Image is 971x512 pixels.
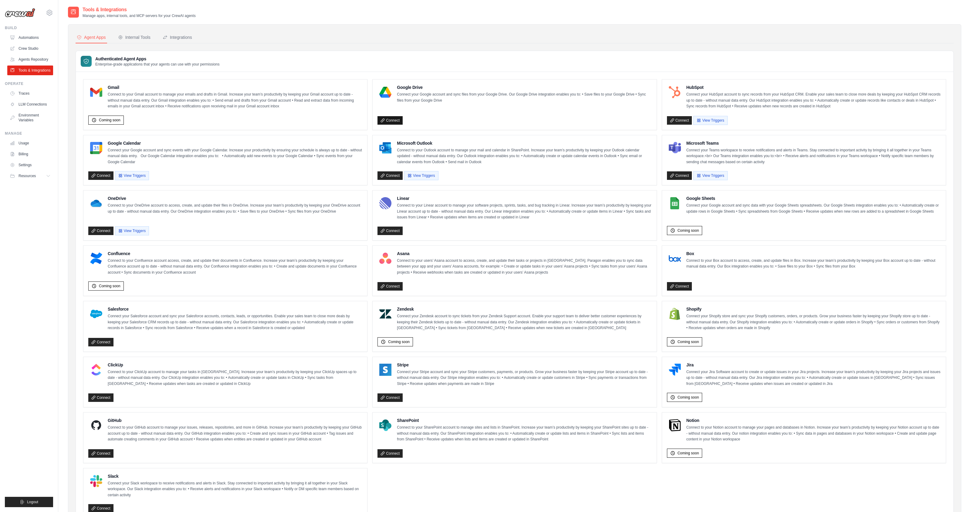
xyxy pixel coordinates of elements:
p: Connect your Teams workspace to receive notifications and alerts in Teams. Stay connected to impo... [686,147,941,165]
a: Connect [377,282,403,291]
h4: Microsoft Teams [686,140,941,146]
img: SharePoint Logo [379,419,391,431]
span: Coming soon [99,118,120,123]
a: Connect [377,449,403,458]
button: Logout [5,497,53,507]
img: HubSpot Logo [669,86,681,98]
a: Tools & Integrations [7,66,53,75]
a: Connect [377,116,403,125]
h4: Google Drive [397,84,651,90]
button: Agent Apps [76,32,107,43]
span: Resources [19,173,36,178]
p: Connect to your GitHub account to manage your issues, releases, repositories, and more in GitHub.... [108,425,362,443]
img: Google Sheets Logo [669,197,681,209]
button: Internal Tools [117,32,152,43]
div: Operate [5,81,53,86]
h4: Gmail [108,84,362,90]
a: Connect [88,449,113,458]
a: Connect [88,227,113,235]
h4: Notion [686,417,941,423]
h4: GitHub [108,417,362,423]
h4: ClickUp [108,362,362,368]
img: Google Calendar Logo [90,142,102,154]
p: Manage apps, internal tools, and MCP servers for your CrewAI agents [83,13,196,18]
h3: Authenticated Agent Apps [95,56,220,62]
img: Gmail Logo [90,86,102,98]
span: Logout [27,500,38,504]
a: Connect [667,116,692,125]
img: Logo [5,8,35,17]
button: View Triggers [404,171,438,180]
h4: Shopify [686,306,941,312]
button: Resources [7,171,53,181]
a: Usage [7,138,53,148]
h4: Google Sheets [686,195,941,201]
img: Asana Logo [379,252,391,264]
img: Confluence Logo [90,252,102,264]
p: Connect to your SharePoint account to manage sites and lists in SharePoint. Increase your team’s ... [397,425,651,443]
p: Connect to your OneDrive account to access, create, and update their files in OneDrive. Increase ... [108,203,362,214]
img: Microsoft Teams Logo [669,142,681,154]
p: Connect to your ClickUp account to manage your tasks in [GEOGRAPHIC_DATA]. Increase your team’s p... [108,369,362,387]
a: Connect [377,171,403,180]
p: Connect your Google account and sync files from your Google Drive. Our Google Drive integration e... [397,92,651,103]
p: Connect to your Outlook account to manage your mail and calendar in SharePoint. Increase your tea... [397,147,651,165]
p: Connect to your users’ Asana account to access, create, and update their tasks or projects in [GE... [397,258,651,276]
p: Connect your HubSpot account to sync records from your HubSpot CRM. Enable your sales team to clo... [686,92,941,109]
a: Connect [88,338,113,346]
a: Connect [667,171,692,180]
h4: Asana [397,251,651,257]
h4: HubSpot [686,84,941,90]
img: Shopify Logo [669,308,681,320]
h4: Jira [686,362,941,368]
a: Connect [377,227,403,235]
p: Connect to your Confluence account access, create, and update their documents in Confluence. Incr... [108,258,362,276]
div: Manage [5,131,53,136]
img: Box Logo [669,252,681,264]
p: Connect your Zendesk account to sync tickets from your Zendesk Support account. Enable your suppo... [397,313,651,331]
p: Connect your Google account and sync events with your Google Calendar. Increase your productivity... [108,147,362,165]
p: Connect to your Gmail account to manage your emails and drafts in Gmail. Increase your team’s pro... [108,92,362,109]
img: Google Drive Logo [379,86,391,98]
a: Connect [88,171,113,180]
button: View Triggers [693,116,727,125]
button: View Triggers [693,171,727,180]
h4: Microsoft Outlook [397,140,651,146]
a: Agents Repository [7,55,53,64]
span: Coming soon [388,339,410,344]
img: Salesforce Logo [90,308,102,320]
p: Connect your Stripe account and sync your Stripe customers, payments, or products. Grow your busi... [397,369,651,387]
span: Coming soon [99,284,120,288]
h4: SharePoint [397,417,651,423]
img: Notion Logo [669,419,681,431]
p: Connect to your Linear account to manage your software projects, sprints, tasks, and bug tracking... [397,203,651,221]
span: Coming soon [678,228,699,233]
a: Environment Variables [7,110,53,125]
img: ClickUp Logo [90,364,102,376]
button: View Triggers [115,226,149,235]
a: Crew Studio [7,44,53,53]
p: Connect your Jira Software account to create or update issues in your Jira projects. Increase you... [686,369,941,387]
span: Coming soon [678,339,699,344]
p: Enterprise-grade applications that your agents can use with your permissions [95,62,220,67]
a: Connect [667,282,692,291]
p: Connect your Salesforce account and sync your Salesforce accounts, contacts, leads, or opportunit... [108,313,362,331]
span: Coming soon [678,395,699,400]
a: Automations [7,33,53,42]
div: Build [5,25,53,30]
h4: Zendesk [397,306,651,312]
p: Connect your Shopify store and sync your Shopify customers, orders, or products. Grow your busine... [686,313,941,331]
a: Traces [7,89,53,98]
h2: Tools & Integrations [83,6,196,13]
img: Slack Logo [90,475,102,487]
div: Integrations [163,34,192,40]
span: Coming soon [678,451,699,456]
img: Linear Logo [379,197,391,209]
a: Connect [377,393,403,402]
p: Connect to your Box account to access, create, and update files in Box. Increase your team’s prod... [686,258,941,270]
h4: Confluence [108,251,362,257]
img: Jira Logo [669,364,681,376]
a: LLM Connections [7,99,53,109]
img: GitHub Logo [90,419,102,431]
p: Connect your Google account and sync data with your Google Sheets spreadsheets. Our Google Sheets... [686,203,941,214]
